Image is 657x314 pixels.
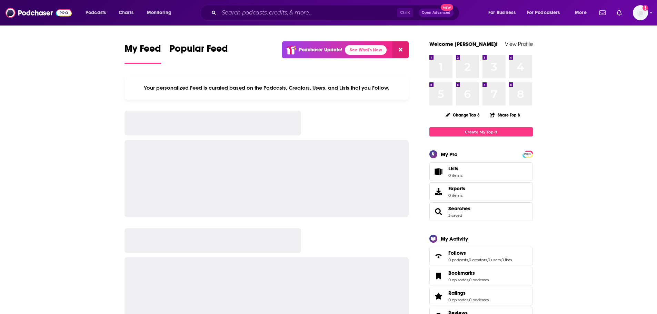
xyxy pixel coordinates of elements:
[448,257,468,262] a: 0 podcasts
[487,257,488,262] span: ,
[81,7,115,18] button: open menu
[429,182,533,201] a: Exports
[429,267,533,285] span: Bookmarks
[484,7,524,18] button: open menu
[125,43,161,64] a: My Feed
[345,45,387,55] a: See What's New
[422,11,450,14] span: Open Advanced
[429,287,533,305] span: Ratings
[142,7,180,18] button: open menu
[6,6,72,19] img: Podchaser - Follow, Share and Rate Podcasts
[448,290,489,296] a: Ratings
[219,7,397,18] input: Search podcasts, credits, & more...
[633,5,648,20] img: User Profile
[429,247,533,265] span: Follows
[432,207,446,216] a: Searches
[299,47,342,53] p: Podchaser Update!
[448,250,466,256] span: Follows
[469,297,489,302] a: 0 podcasts
[468,257,469,262] span: ,
[419,9,454,17] button: Open AdvancedNew
[448,297,468,302] a: 0 episodes
[522,7,570,18] button: open menu
[469,277,489,282] a: 0 podcasts
[429,162,533,181] a: Lists
[575,8,587,18] span: More
[441,111,484,119] button: Change Top 8
[169,43,228,64] a: Popular Feed
[448,173,462,178] span: 0 items
[448,277,468,282] a: 0 episodes
[448,193,465,198] span: 0 items
[524,151,532,156] a: PRO
[448,185,465,192] span: Exports
[448,165,462,172] span: Lists
[524,152,532,157] span: PRO
[432,187,446,196] span: Exports
[448,290,466,296] span: Ratings
[448,213,462,218] a: 3 saved
[397,8,413,17] span: Ctrl K
[119,8,133,18] span: Charts
[432,251,446,261] a: Follows
[614,7,625,19] a: Show notifications dropdown
[505,41,533,47] a: View Profile
[448,270,489,276] a: Bookmarks
[169,43,228,59] span: Popular Feed
[468,297,469,302] span: ,
[527,8,560,18] span: For Podcasters
[429,202,533,221] span: Searches
[441,4,453,11] span: New
[429,41,498,47] a: Welcome [PERSON_NAME]!
[469,257,487,262] a: 0 creators
[114,7,138,18] a: Charts
[448,250,512,256] a: Follows
[125,43,161,59] span: My Feed
[570,7,595,18] button: open menu
[432,167,446,176] span: Lists
[468,277,469,282] span: ,
[597,7,608,19] a: Show notifications dropdown
[147,8,171,18] span: Monitoring
[432,291,446,301] a: Ratings
[501,257,512,262] a: 0 lists
[448,270,475,276] span: Bookmarks
[488,257,501,262] a: 0 users
[643,5,648,11] svg: Add a profile image
[125,76,409,100] div: Your personalized Feed is curated based on the Podcasts, Creators, Users, and Lists that you Follow.
[429,127,533,136] a: Create My Top 8
[488,8,516,18] span: For Business
[432,271,446,281] a: Bookmarks
[207,5,466,21] div: Search podcasts, credits, & more...
[448,165,458,172] span: Lists
[633,5,648,20] button: Show profile menu
[633,5,648,20] span: Logged in as WesBurdett
[441,235,468,242] div: My Activity
[86,8,106,18] span: Podcasts
[441,151,458,158] div: My Pro
[448,205,470,212] a: Searches
[489,108,520,122] button: Share Top 8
